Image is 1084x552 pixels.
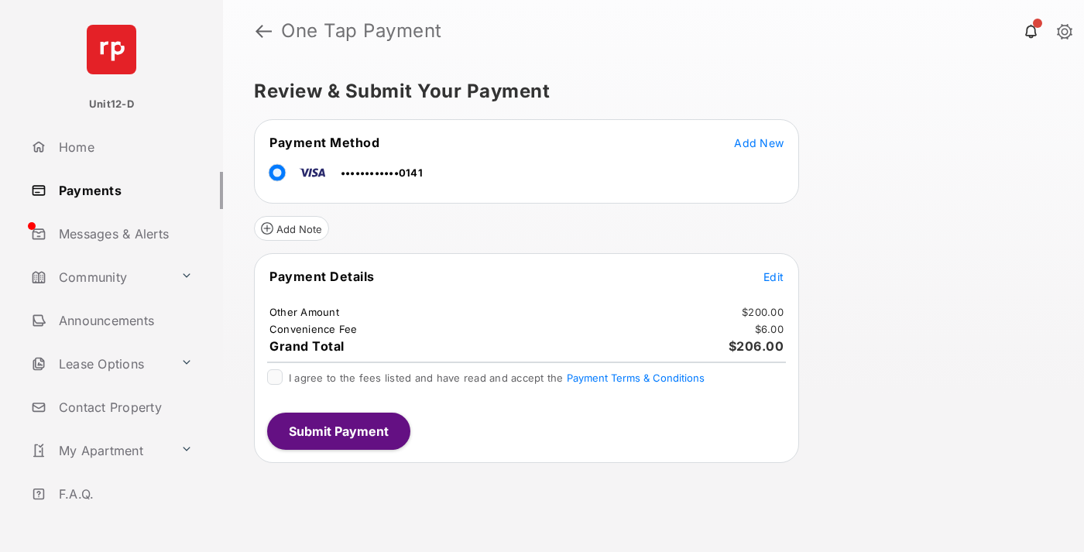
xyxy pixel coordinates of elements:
strong: One Tap Payment [281,22,442,40]
button: I agree to the fees listed and have read and accept the [567,372,705,384]
a: Announcements [25,302,223,339]
h5: Review & Submit Your Payment [254,82,1041,101]
a: Home [25,129,223,166]
span: Add New [734,136,784,149]
a: Messages & Alerts [25,215,223,252]
a: Community [25,259,174,296]
button: Edit [763,269,784,284]
span: Payment Details [269,269,375,284]
a: Contact Property [25,389,223,426]
a: Lease Options [25,345,174,382]
span: Edit [763,270,784,283]
button: Submit Payment [267,413,410,450]
img: svg+xml;base64,PHN2ZyB4bWxucz0iaHR0cDovL3d3dy53My5vcmcvMjAwMC9zdmciIHdpZHRoPSI2NCIgaGVpZ2h0PSI2NC... [87,25,136,74]
a: Payments [25,172,223,209]
a: F.A.Q. [25,475,223,513]
span: ••••••••••••0141 [341,166,423,179]
td: Convenience Fee [269,322,358,336]
span: I agree to the fees listed and have read and accept the [289,372,705,384]
span: Grand Total [269,338,345,354]
button: Add New [734,135,784,150]
span: $206.00 [729,338,784,354]
p: Unit12-D [89,97,134,112]
td: $200.00 [741,305,784,319]
td: $6.00 [754,322,784,336]
span: Payment Method [269,135,379,150]
button: Add Note [254,216,329,241]
a: My Apartment [25,432,174,469]
td: Other Amount [269,305,340,319]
